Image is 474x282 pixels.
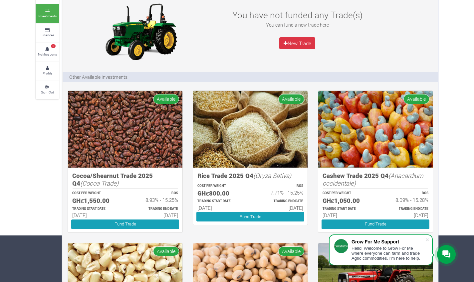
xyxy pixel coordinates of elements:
small: Profile [43,71,52,75]
h6: [DATE] [72,212,119,218]
p: COST PER WEIGHT [197,184,244,189]
h5: Cashew Trade 2025 Q4 [323,172,428,187]
a: Investments [36,4,59,23]
h6: [DATE] [131,212,178,218]
p: COST PER WEIGHT [323,191,369,196]
p: Estimated Trading End Date [381,207,428,211]
span: 3 [51,44,56,48]
p: ROS [131,191,178,196]
img: growforme image [68,91,182,168]
a: Fund Trade [71,219,179,229]
img: growforme image [99,2,182,62]
span: Available [278,94,304,104]
a: Sign Out [36,80,59,99]
a: New Trade [279,37,315,49]
h3: You have not funded any Trade(s) [225,10,369,20]
p: ROS [381,191,428,196]
a: Fund Trade [196,212,304,221]
p: ROS [256,184,303,189]
a: Fund Trade [322,219,429,229]
h6: [DATE] [256,205,303,211]
h6: [DATE] [381,212,428,218]
span: Available [403,94,429,104]
p: Estimated Trading Start Date [72,207,119,211]
p: Estimated Trading End Date [256,199,303,204]
h6: [DATE] [197,205,244,211]
h5: Rice Trade 2025 Q4 [197,172,303,180]
i: (Anacardium occidentale) [323,171,423,187]
small: Investments [38,14,57,18]
p: You can fund a new trade here [225,21,369,28]
i: (Cocoa Trade) [80,179,118,187]
h6: [DATE] [323,212,369,218]
h5: GHȼ1,050.00 [323,197,369,205]
p: Estimated Trading End Date [131,207,178,211]
h6: 8.93% - 15.25% [131,197,178,203]
span: Available [153,246,179,256]
h5: Cocoa/Shearnut Trade 2025 Q4 [72,172,178,187]
i: (Oryza Sativa) [253,171,291,180]
p: COST PER WEIGHT [72,191,119,196]
span: Available [153,94,179,104]
span: Available [278,246,304,256]
div: Hello! Welcome to Grow For Me where everyone can farm and trade Agric commodities. I'm here to help. [352,246,425,261]
p: Other Available Investments [69,73,127,80]
h5: GHȼ800.00 [197,190,244,197]
p: Estimated Trading Start Date [323,207,369,211]
p: Estimated Trading Start Date [197,199,244,204]
h6: 8.09% - 15.28% [381,197,428,203]
a: Profile [36,62,59,80]
h5: GHȼ1,550.00 [72,197,119,205]
h6: 7.71% - 15.25% [256,190,303,196]
img: growforme image [318,91,433,168]
small: Sign Out [41,90,54,94]
div: Grow For Me Support [352,239,425,244]
small: Notifications [38,52,57,57]
a: 3 Notifications [36,43,59,61]
small: Finances [41,33,54,37]
img: growforme image [193,91,308,168]
a: Finances [36,24,59,42]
